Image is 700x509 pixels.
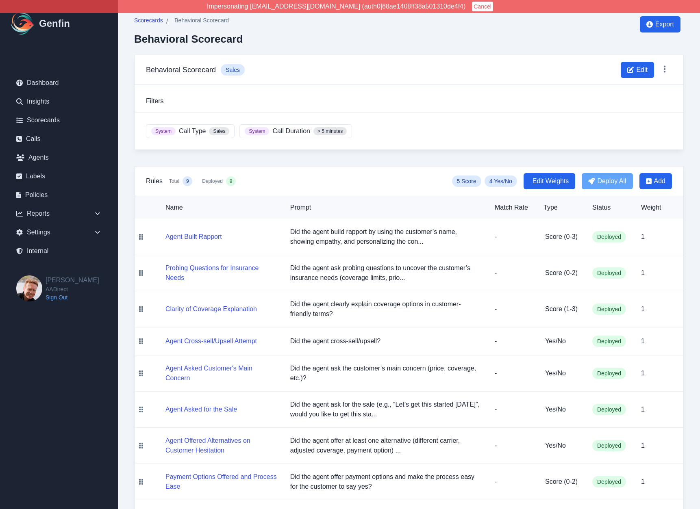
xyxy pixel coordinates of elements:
span: Deploy All [597,176,626,186]
span: Edit Weights [533,176,569,186]
p: Did the agent ask for the sale (e.g., “Let’s get this started [DATE]”, would you like to get this... [290,400,482,419]
span: 1 [641,338,645,344]
a: Internal [10,243,108,259]
button: Payment Options Offered and Process Ease [165,472,277,492]
button: Agent Cross-sell/Upsell Attempt [165,336,257,346]
a: Payment Options Offered and Process Ease [165,483,277,490]
button: Edit [621,62,654,78]
span: Sales [209,127,229,135]
h1: Genfin [39,17,70,30]
a: Agent Asked for the Sale [165,406,237,413]
span: Deployed [592,368,626,379]
a: Agent Cross-sell/Upsell Attempt [165,338,257,344]
span: Scorecards [134,16,163,24]
a: Dashboard [10,75,108,91]
span: Deployed [592,440,626,451]
span: Export [655,19,674,29]
a: Insights [10,93,108,110]
span: Edit [636,65,648,75]
p: Did the agent offer payment options and make the process easy for the customer to say yes? [290,472,482,492]
button: Agent Built Rapport [165,232,222,242]
button: Agent Asked Customer's Main Concern [165,364,277,383]
p: - [495,441,530,451]
button: Edit Weights [524,173,576,189]
h2: [PERSON_NAME] [46,275,99,285]
div: Reports [10,206,108,222]
th: Name [148,196,284,219]
p: - [495,336,530,346]
p: Did the agent offer at least one alternative (different carrier, adjusted coverage, payment optio... [290,436,482,455]
a: Scorecards [10,112,108,128]
span: Deployed [202,178,223,184]
a: Labels [10,168,108,184]
button: Add [639,173,672,189]
a: Calls [10,131,108,147]
span: ( 1 - 3 ) [562,305,578,312]
span: Call Type [179,126,206,136]
a: Sign Out [46,293,99,301]
span: 1 [641,269,645,276]
span: 1 [641,406,645,413]
span: 9 [186,178,189,184]
a: Scorecards [134,16,163,26]
span: 1 [641,442,645,449]
a: Agent Offered Alternatives on Customer Hesitation [165,447,277,454]
a: Probing Questions for Insurance Needs [165,274,277,281]
h5: Yes/No [545,405,579,414]
span: Behavioral Scorecard [174,16,229,24]
button: Cancel [472,2,493,11]
th: Type [537,196,586,219]
span: ( 0 - 2 ) [562,478,578,485]
a: Clarity of Coverage Explanation [165,305,257,312]
h3: Filters [146,96,672,106]
h5: Score [545,304,579,314]
p: - [495,232,530,242]
button: Deploy All [582,173,633,189]
p: Did the agent clearly explain coverage options in customer-friendly terms? [290,299,482,319]
h5: Yes/No [545,368,579,378]
span: Total [169,178,179,184]
a: Policies [10,187,108,203]
span: Deployed [592,231,626,243]
img: Logo [10,11,36,37]
span: 5 Score [452,175,481,187]
span: Deployed [592,476,626,487]
span: ( 0 - 3 ) [562,233,578,240]
p: - [495,304,530,314]
h2: Behavioral Scorecard [134,33,243,45]
p: - [495,368,530,378]
span: 1 [641,305,645,312]
h5: Yes/No [545,441,579,451]
h3: Rules [146,176,163,186]
span: AADirect [46,285,99,293]
th: Weight [635,196,683,219]
div: Settings [10,224,108,240]
a: Agents [10,149,108,166]
span: 9 [230,178,233,184]
a: Agent Asked Customer's Main Concern [165,375,277,381]
span: > 5 minutes [313,127,347,135]
span: 1 [641,478,645,485]
a: Agent Built Rapport [165,233,222,240]
h3: Behavioral Scorecard [146,64,216,76]
span: System [245,127,269,135]
span: 4 Yes/No [485,175,517,187]
p: - [495,405,530,414]
button: Probing Questions for Insurance Needs [165,263,277,283]
p: Did the agent build rapport by using the customer’s name, showing empathy, and personalizing the ... [290,227,482,247]
h5: Score [545,477,579,487]
p: Did the agent ask the customer’s main concern (price, coverage, etc.)? [290,364,482,383]
span: System [151,127,176,135]
th: Match Rate [488,196,537,219]
p: - [495,268,530,278]
button: Agent Offered Alternatives on Customer Hesitation [165,436,277,455]
button: Export [640,16,680,32]
h5: Yes/No [545,336,579,346]
p: Did the agent cross-sell/upsell? [290,336,482,346]
span: Deployed [592,336,626,347]
span: Add [654,176,665,186]
th: Status [586,196,635,219]
button: Agent Asked for the Sale [165,405,237,414]
h5: Score [545,268,579,278]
